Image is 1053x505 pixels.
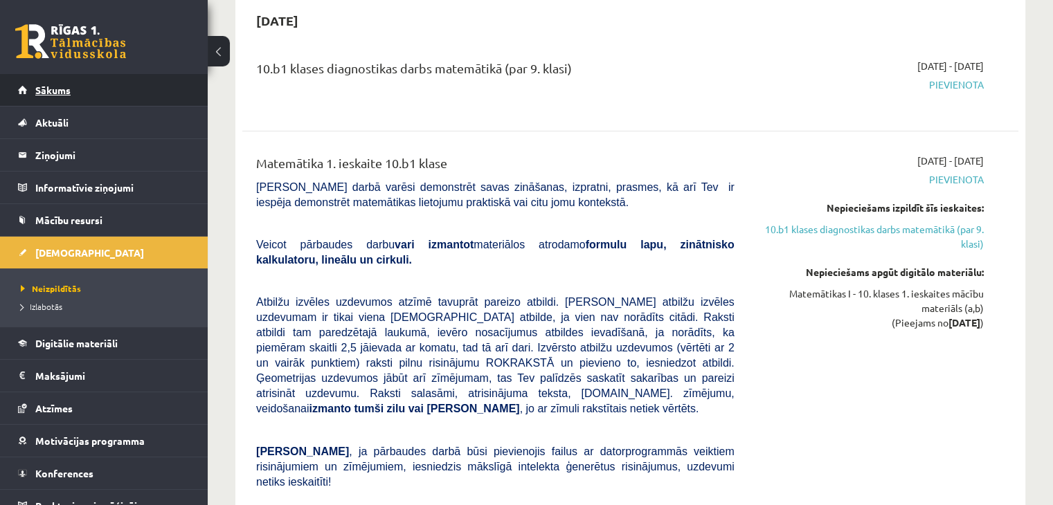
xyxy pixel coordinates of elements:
div: Matemātika 1. ieskaite 10.b1 klase [256,154,735,179]
a: Digitālie materiāli [18,327,190,359]
span: Konferences [35,467,93,479]
span: Aktuāli [35,116,69,129]
span: , ja pārbaudes darbā būsi pievienojis failus ar datorprogrammās veiktiem risinājumiem un zīmējumi... [256,446,735,488]
span: Izlabotās [21,301,62,312]
legend: Maksājumi [35,360,190,392]
a: Atzīmes [18,392,190,424]
a: Sākums [18,74,190,106]
span: [PERSON_NAME] [256,446,349,457]
span: [DATE] - [DATE] [917,154,984,168]
div: Nepieciešams apgūt digitālo materiālu: [755,265,984,279]
a: 10.b1 klases diagnostikas darbs matemātikā (par 9. klasi) [755,222,984,251]
a: Neizpildītās [21,282,194,295]
span: Mācību resursi [35,214,102,226]
span: [DEMOGRAPHIC_DATA] [35,246,144,259]
span: Digitālie materiāli [35,337,118,349]
span: Neizpildītās [21,283,81,294]
a: Konferences [18,457,190,489]
a: Ziņojumi [18,139,190,171]
a: Mācību resursi [18,204,190,236]
div: 10.b1 klases diagnostikas darbs matemātikā (par 9. klasi) [256,59,735,84]
strong: [DATE] [948,316,980,329]
span: Sākums [35,84,71,96]
div: Matemātikas I - 10. klases 1. ieskaites mācību materiāls (a,b) (Pieejams no ) [755,286,984,330]
b: formulu lapu, zinātnisko kalkulatoru, lineālu un cirkuli. [256,239,735,266]
a: Rīgas 1. Tālmācības vidusskola [15,24,126,59]
div: Nepieciešams izpildīt šīs ieskaites: [755,201,984,215]
a: Izlabotās [21,300,194,313]
legend: Ziņojumi [35,139,190,171]
b: izmanto [309,403,351,414]
a: Motivācijas programma [18,425,190,457]
h2: [DATE] [242,4,312,37]
span: Motivācijas programma [35,434,145,447]
a: Aktuāli [18,107,190,138]
span: [DATE] - [DATE] [917,59,984,73]
span: [PERSON_NAME] darbā varēsi demonstrēt savas zināšanas, izpratni, prasmes, kā arī Tev ir iespēja d... [256,181,735,208]
a: Informatīvie ziņojumi [18,172,190,203]
span: Atbilžu izvēles uzdevumos atzīmē tavuprāt pareizo atbildi. [PERSON_NAME] atbilžu izvēles uzdevuma... [256,296,735,414]
b: tumši zilu vai [PERSON_NAME] [354,403,519,414]
legend: Informatīvie ziņojumi [35,172,190,203]
span: Atzīmes [35,402,73,414]
span: Pievienota [755,172,984,187]
b: vari izmantot [395,239,474,250]
span: Pievienota [755,77,984,92]
a: Maksājumi [18,360,190,392]
span: Veicot pārbaudes darbu materiālos atrodamo [256,239,735,266]
a: [DEMOGRAPHIC_DATA] [18,237,190,268]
